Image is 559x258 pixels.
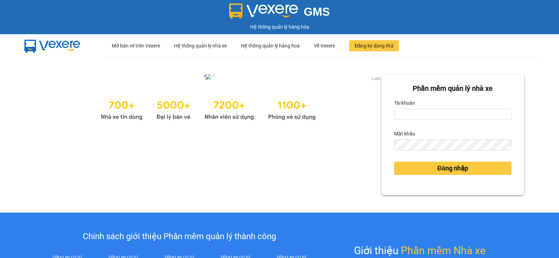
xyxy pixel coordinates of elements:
[229,3,298,19] img: logo 2
[174,35,227,57] div: Hệ thống quản lý nhà xe
[39,230,320,243] div: Chính sách giới thiệu Phần mềm quản lý thành công
[211,73,214,76] li: slide item 2
[394,83,511,94] div: Phần mềm quản lý nhà xe
[314,35,335,57] div: Về Vexere
[35,74,45,82] button: previous slide / item
[112,35,160,57] div: Mở bán vé trên Vexere
[2,23,557,31] div: Hệ thống quản lý hàng hóa
[229,10,330,16] a: GMS
[394,109,511,120] input: Tài khoản
[394,97,415,109] label: Tài khoản
[203,73,205,76] li: slide item 1
[355,42,393,50] span: Đăng ký dùng thử
[394,162,511,175] button: Đăng nhập
[369,74,382,83] p: 1 of 2
[101,96,316,122] img: Statistics.png
[349,40,399,51] button: Đăng ký dùng thử
[394,139,511,150] input: Mật khẩu
[304,5,330,18] span: GMS
[437,163,468,173] span: Đăng nhập
[394,128,415,139] label: Mật khẩu
[17,34,87,57] img: mbUUG5Q.png
[372,74,382,82] button: next slide / item
[241,35,300,57] div: Hệ thống quản lý hàng hoá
